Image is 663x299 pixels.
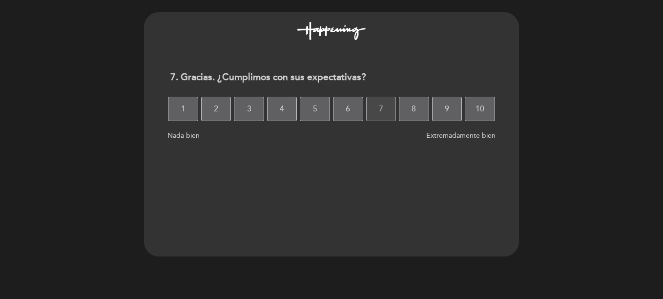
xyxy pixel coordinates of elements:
[412,95,416,123] span: 8
[346,95,350,123] span: 6
[267,97,297,121] button: 4
[333,97,363,121] button: 6
[445,95,449,123] span: 9
[201,97,231,121] button: 2
[181,95,186,123] span: 1
[163,65,500,89] div: 7. Gracias. ¿Cumplimos con sus expectativas?
[399,97,429,121] button: 8
[465,97,495,121] button: 10
[476,95,484,123] span: 10
[297,22,366,40] img: header_1632862689.png
[313,95,317,123] span: 5
[426,131,496,140] span: Extremadamente bien
[234,97,264,121] button: 3
[432,97,462,121] button: 9
[280,95,284,123] span: 4
[366,97,396,121] button: 7
[214,95,218,123] span: 2
[379,95,383,123] span: 7
[300,97,330,121] button: 5
[247,95,251,123] span: 3
[167,131,200,140] span: Nada bien
[168,97,198,121] button: 1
